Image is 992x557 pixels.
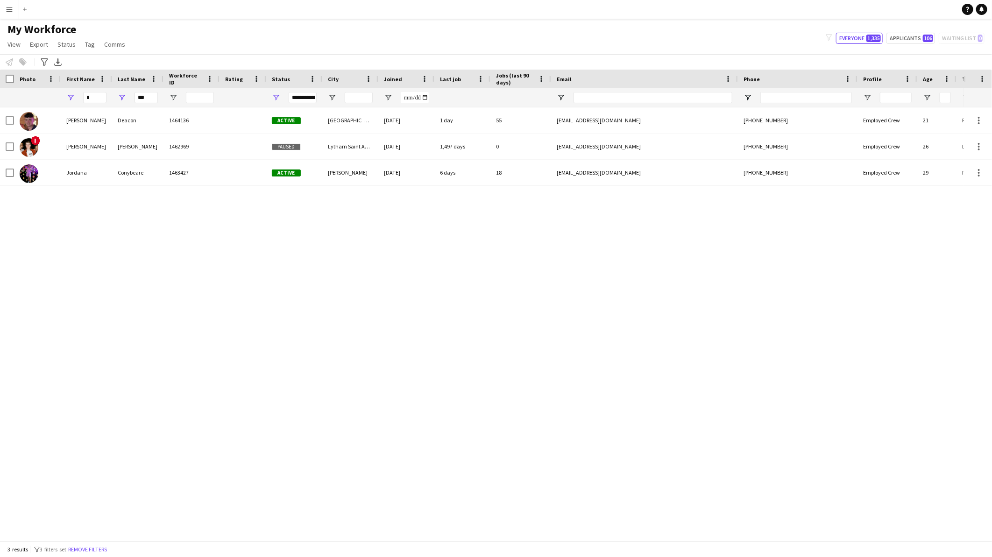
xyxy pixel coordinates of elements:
[378,160,434,185] div: [DATE]
[551,107,738,133] div: [EMAIL_ADDRESS][DOMAIN_NAME]
[7,40,21,49] span: View
[26,38,52,50] a: Export
[962,93,971,102] button: Open Filter Menu
[272,93,280,102] button: Open Filter Menu
[163,107,220,133] div: 1464136
[112,160,163,185] div: Conybeare
[738,107,857,133] div: [PHONE_NUMBER]
[923,93,931,102] button: Open Filter Menu
[322,107,378,133] div: [GEOGRAPHIC_DATA]
[163,160,220,185] div: 1463427
[61,107,112,133] div: [PERSON_NAME]
[57,40,76,49] span: Status
[100,38,129,50] a: Comms
[574,92,732,103] input: Email Filter Input
[39,56,50,68] app-action-btn: Advanced filters
[557,93,565,102] button: Open Filter Menu
[322,160,378,185] div: [PERSON_NAME]
[434,134,490,159] div: 1,497 days
[169,93,177,102] button: Open Filter Menu
[272,76,290,83] span: Status
[135,92,158,103] input: Last Name Filter Input
[866,35,881,42] span: 1,335
[272,143,301,150] span: Paused
[225,76,243,83] span: Rating
[169,72,203,86] span: Workforce ID
[328,93,336,102] button: Open Filter Menu
[112,107,163,133] div: Deacon
[20,112,38,131] img: Benjamin Deacon
[923,76,933,83] span: Age
[440,76,461,83] span: Last job
[384,76,402,83] span: Joined
[378,107,434,133] div: [DATE]
[857,107,917,133] div: Employed Crew
[923,35,933,42] span: 106
[4,38,24,50] a: View
[20,164,38,183] img: Jordana Conybeare
[40,546,66,553] span: 3 filters set
[345,92,373,103] input: City Filter Input
[272,169,301,176] span: Active
[962,76,975,83] span: Tags
[886,33,935,44] button: Applicants106
[917,107,957,133] div: 21
[863,76,882,83] span: Profile
[401,92,429,103] input: Joined Filter Input
[112,134,163,159] div: [PERSON_NAME]
[30,40,48,49] span: Export
[7,22,76,36] span: My Workforce
[328,76,339,83] span: City
[384,93,392,102] button: Open Filter Menu
[66,93,75,102] button: Open Filter Menu
[20,138,38,157] img: Joe Conway
[917,134,957,159] div: 26
[496,72,534,86] span: Jobs (last 90 days)
[551,134,738,159] div: [EMAIL_ADDRESS][DOMAIN_NAME]
[863,93,872,102] button: Open Filter Menu
[551,160,738,185] div: [EMAIL_ADDRESS][DOMAIN_NAME]
[186,92,214,103] input: Workforce ID Filter Input
[490,134,551,159] div: 0
[917,160,957,185] div: 29
[434,107,490,133] div: 1 day
[760,92,852,103] input: Phone Filter Input
[61,134,112,159] div: [PERSON_NAME]
[85,40,95,49] span: Tag
[836,33,883,44] button: Everyone1,335
[940,92,951,103] input: Age Filter Input
[490,107,551,133] div: 55
[31,136,40,145] span: !
[490,160,551,185] div: 18
[378,134,434,159] div: [DATE]
[557,76,572,83] span: Email
[52,56,64,68] app-action-btn: Export XLSX
[20,76,35,83] span: Photo
[104,40,125,49] span: Comms
[81,38,99,50] a: Tag
[118,76,145,83] span: Last Name
[118,93,126,102] button: Open Filter Menu
[54,38,79,50] a: Status
[272,117,301,124] span: Active
[857,134,917,159] div: Employed Crew
[857,160,917,185] div: Employed Crew
[744,76,760,83] span: Phone
[738,134,857,159] div: [PHONE_NUMBER]
[83,92,106,103] input: First Name Filter Input
[163,134,220,159] div: 1462969
[880,92,912,103] input: Profile Filter Input
[66,76,95,83] span: First Name
[66,544,109,555] button: Remove filters
[738,160,857,185] div: [PHONE_NUMBER]
[434,160,490,185] div: 6 days
[61,160,112,185] div: Jordana
[322,134,378,159] div: Lytham Saint Annes
[744,93,752,102] button: Open Filter Menu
